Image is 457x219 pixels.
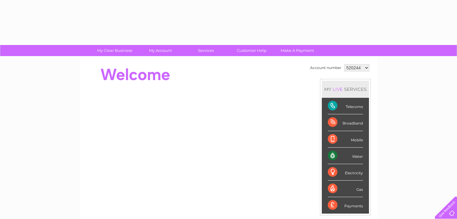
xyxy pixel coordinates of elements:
[328,181,363,197] div: Gas
[309,63,343,73] td: Account number
[328,131,363,148] div: Mobile
[322,81,369,98] div: MY SERVICES
[227,45,276,56] a: Customer Help
[273,45,322,56] a: Make A Payment
[328,98,363,114] div: Telecoms
[136,45,185,56] a: My Account
[328,148,363,164] div: Water
[328,164,363,181] div: Electricity
[90,45,139,56] a: My Clear Business
[331,86,344,92] div: LIVE
[328,114,363,131] div: Broadband
[181,45,231,56] a: Services
[328,197,363,213] div: Payments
